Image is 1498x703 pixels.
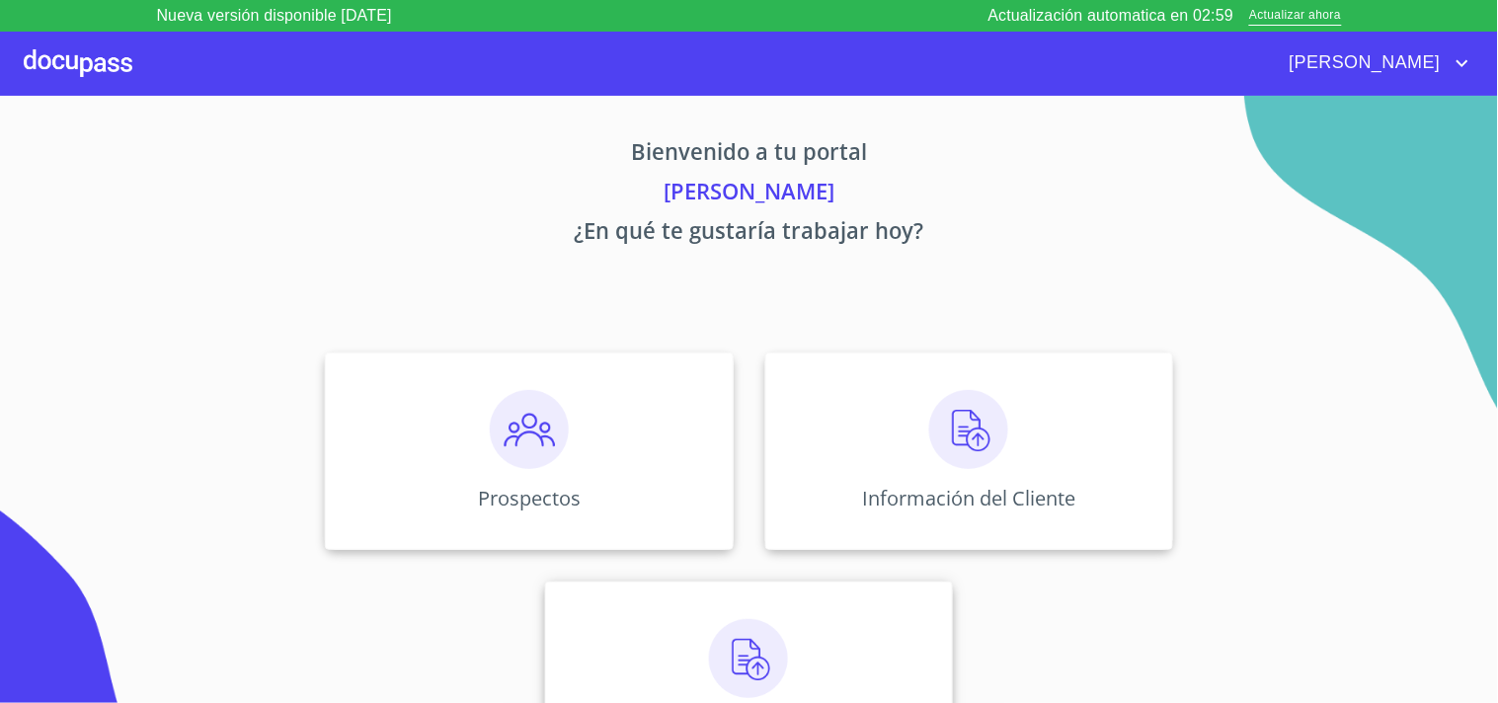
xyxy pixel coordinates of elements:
[1249,6,1341,27] span: Actualizar ahora
[1275,47,1451,79] span: [PERSON_NAME]
[709,619,788,698] img: carga.png
[141,135,1358,175] p: Bienvenido a tu portal
[862,485,1075,511] p: Información del Cliente
[988,4,1234,28] p: Actualización automatica en 02:59
[490,390,569,469] img: prospectos.png
[929,390,1008,469] img: carga.png
[141,175,1358,214] p: [PERSON_NAME]
[141,214,1358,254] p: ¿En qué te gustaría trabajar hoy?
[478,485,581,511] p: Prospectos
[157,4,392,28] p: Nueva versión disponible [DATE]
[1275,47,1474,79] button: account of current user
